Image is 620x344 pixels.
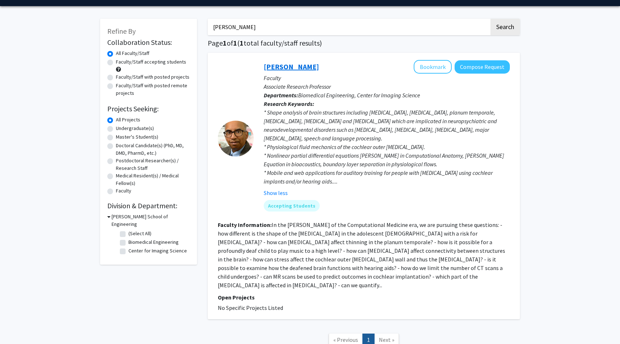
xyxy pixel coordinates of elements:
[264,200,320,211] mat-chip: Accepting Students
[107,38,190,47] h2: Collaboration Status:
[116,172,190,187] label: Medical Resident(s) / Medical Fellow(s)
[5,312,30,339] iframe: Chat
[333,336,358,343] span: « Previous
[116,142,190,157] label: Doctoral Candidate(s) (PhD, MD, DMD, PharmD, etc.)
[218,293,510,302] p: Open Projects
[490,19,520,35] button: Search
[107,104,190,113] h2: Projects Seeking:
[128,238,179,246] label: Biomedical Engineering
[128,230,151,237] label: (Select All)
[116,116,140,124] label: All Projects
[116,58,186,66] label: Faculty/Staff accepting students
[233,38,237,47] span: 1
[264,82,510,91] p: Associate Research Professor
[128,247,187,255] label: Center for Imaging Science
[116,157,190,172] label: Postdoctoral Researcher(s) / Research Staff
[264,62,319,71] a: [PERSON_NAME]
[264,74,510,82] p: Faculty
[240,38,244,47] span: 1
[414,60,452,74] button: Add Tilak Ratnanather to Bookmarks
[116,73,189,81] label: Faculty/Staff with posted projects
[112,213,190,228] h3: [PERSON_NAME] School of Engineering
[264,189,288,197] button: Show less
[107,201,190,210] h2: Division & Department:
[116,133,158,141] label: Master's Student(s)
[264,108,510,186] div: * Shape analysis of brain structures including [MEDICAL_DATA], [MEDICAL_DATA], planum temporale, ...
[455,60,510,74] button: Compose Request to Tilak Ratnanather
[218,221,272,228] b: Faculty Information:
[116,125,154,132] label: Undergraduate(s)
[208,39,520,47] h1: Page of ( total faculty/staff results)
[264,100,314,107] b: Research Keywords:
[218,304,283,311] span: No Specific Projects Listed
[116,50,149,57] label: All Faculty/Staff
[379,336,394,343] span: Next »
[218,221,505,289] fg-read-more: In the [PERSON_NAME] of the Computational Medicine era, we are pursuing these questions: - how di...
[116,82,190,97] label: Faculty/Staff with posted remote projects
[264,92,298,99] b: Departments:
[298,92,420,99] span: Biomedical Engineering, Center for Imaging Science
[107,27,136,36] span: Refine By
[208,19,489,35] input: Search Keywords
[116,187,131,195] label: Faculty
[223,38,227,47] span: 1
